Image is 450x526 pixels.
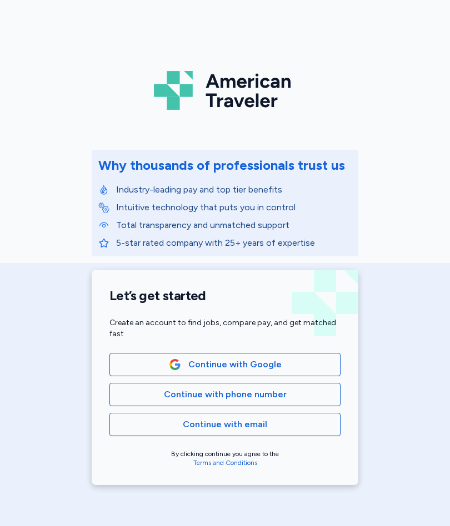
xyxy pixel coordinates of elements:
[169,358,181,371] img: Google Logo
[154,67,296,114] img: Logo
[109,353,341,376] button: Google LogoContinue with Google
[109,317,341,340] div: Create an account to find jobs, compare pay, and get matched fast
[193,459,257,467] a: Terms and Conditions
[98,156,345,174] div: Why thousands of professionals trust us
[109,287,341,304] h1: Let’s get started
[188,358,282,371] span: Continue with Google
[183,418,267,431] span: Continue with email
[109,383,341,406] button: Continue with phone number
[109,449,341,467] div: By clicking continue you agree to the
[116,236,352,250] p: 5-star rated company with 25+ years of expertise
[116,183,352,196] p: Industry-leading pay and top tier benefits
[164,388,287,401] span: Continue with phone number
[116,201,352,214] p: Intuitive technology that puts you in control
[116,219,352,232] p: Total transparency and unmatched support
[109,413,341,436] button: Continue with email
